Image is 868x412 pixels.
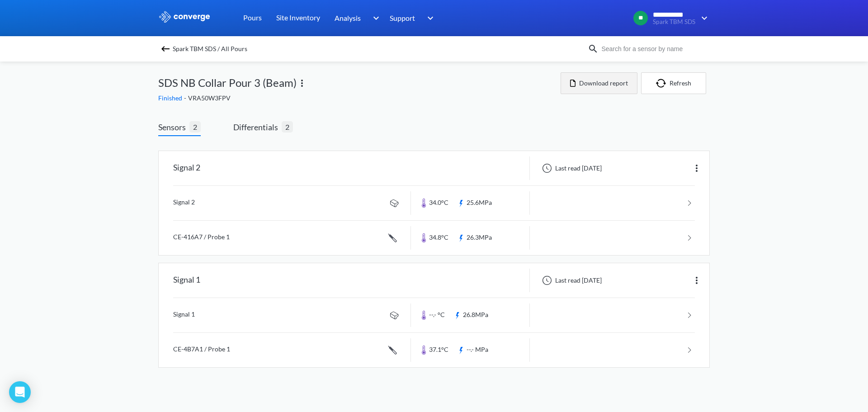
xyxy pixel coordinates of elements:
[158,74,297,91] span: SDS NB Collar Pour 3 (Beam)
[691,275,702,286] img: more.svg
[691,163,702,174] img: more.svg
[297,78,307,89] img: more.svg
[233,121,282,133] span: Differentials
[367,13,382,24] img: downArrow.svg
[160,43,171,54] img: backspace.svg
[588,43,599,54] img: icon-search.svg
[695,13,710,24] img: downArrow.svg
[173,156,200,180] div: Signal 2
[656,79,670,88] img: icon-refresh.svg
[173,269,200,292] div: Signal 1
[158,93,561,103] div: VRA50W3FPV
[158,121,189,133] span: Sensors
[641,72,706,94] button: Refresh
[158,94,184,102] span: Finished
[335,12,361,24] span: Analysis
[561,72,637,94] button: Download report
[599,44,708,54] input: Search for a sensor by name
[158,11,211,23] img: logo_ewhite.svg
[173,43,247,55] span: Spark TBM SDS / All Pours
[537,275,604,286] div: Last read [DATE]
[184,94,188,102] span: -
[189,121,201,133] span: 2
[421,13,436,24] img: downArrow.svg
[537,163,604,174] div: Last read [DATE]
[9,381,31,403] div: Open Intercom Messenger
[653,19,695,25] span: Spark TBM SDS
[282,121,293,133] span: 2
[570,80,576,87] img: icon-file.svg
[390,12,415,24] span: Support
